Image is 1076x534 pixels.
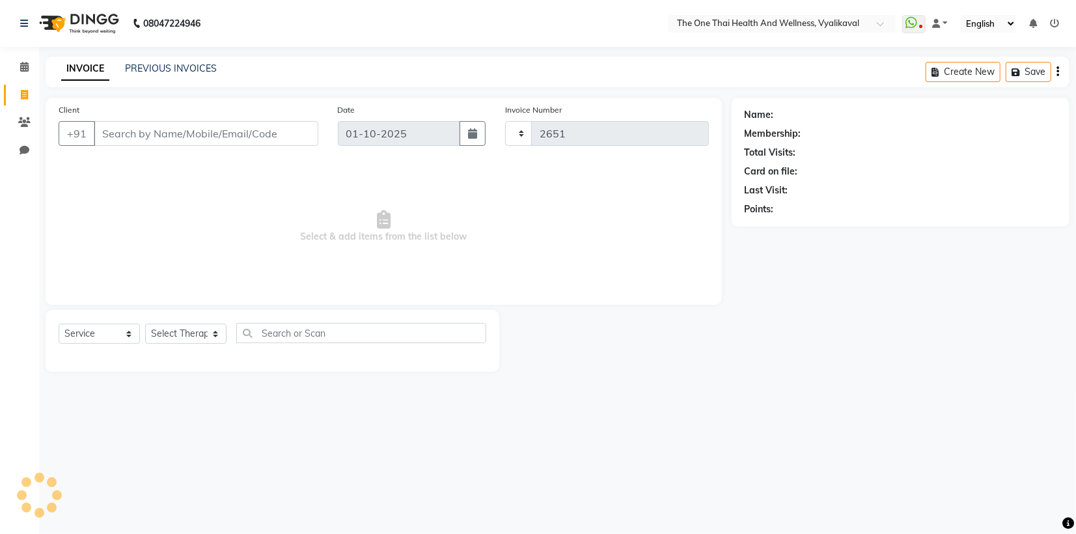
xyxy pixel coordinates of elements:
[125,63,217,74] a: PREVIOUS INVOICES
[61,57,109,81] a: INVOICE
[236,323,486,343] input: Search or Scan
[745,108,774,122] div: Name:
[94,121,318,146] input: Search by Name/Mobile/Email/Code
[926,62,1000,82] button: Create New
[143,5,200,42] b: 08047224946
[338,104,355,116] label: Date
[745,127,801,141] div: Membership:
[505,104,562,116] label: Invoice Number
[59,121,95,146] button: +91
[1006,62,1051,82] button: Save
[745,165,798,178] div: Card on file:
[745,146,796,160] div: Total Visits:
[745,184,788,197] div: Last Visit:
[59,162,709,292] span: Select & add items from the list below
[745,203,774,216] div: Points:
[59,104,79,116] label: Client
[33,5,122,42] img: logo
